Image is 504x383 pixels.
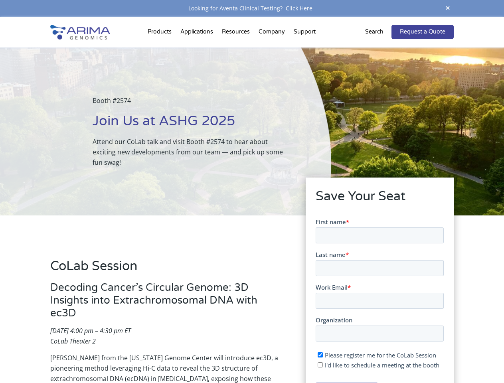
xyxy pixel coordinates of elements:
h2: CoLab Session [50,257,283,281]
p: Search [365,27,383,37]
div: Looking for Aventa Clinical Testing? [50,3,453,14]
em: [DATE] 4:00 pm – 4:30 pm ET [50,326,131,335]
a: Request a Quote [391,25,454,39]
img: Arima-Genomics-logo [50,25,110,39]
a: Click Here [283,4,316,12]
em: CoLab Theater 2 [50,337,96,345]
h3: Decoding Cancer’s Circular Genome: 3D Insights into Extrachromosomal DNA with ec3D [50,281,283,326]
p: Booth #2574 [93,95,291,112]
h2: Save Your Seat [316,188,444,211]
h1: Join Us at ASHG 2025 [93,112,291,136]
p: Attend our CoLab talk and visit Booth #2574 to hear about exciting new developments from our team... [93,136,291,168]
